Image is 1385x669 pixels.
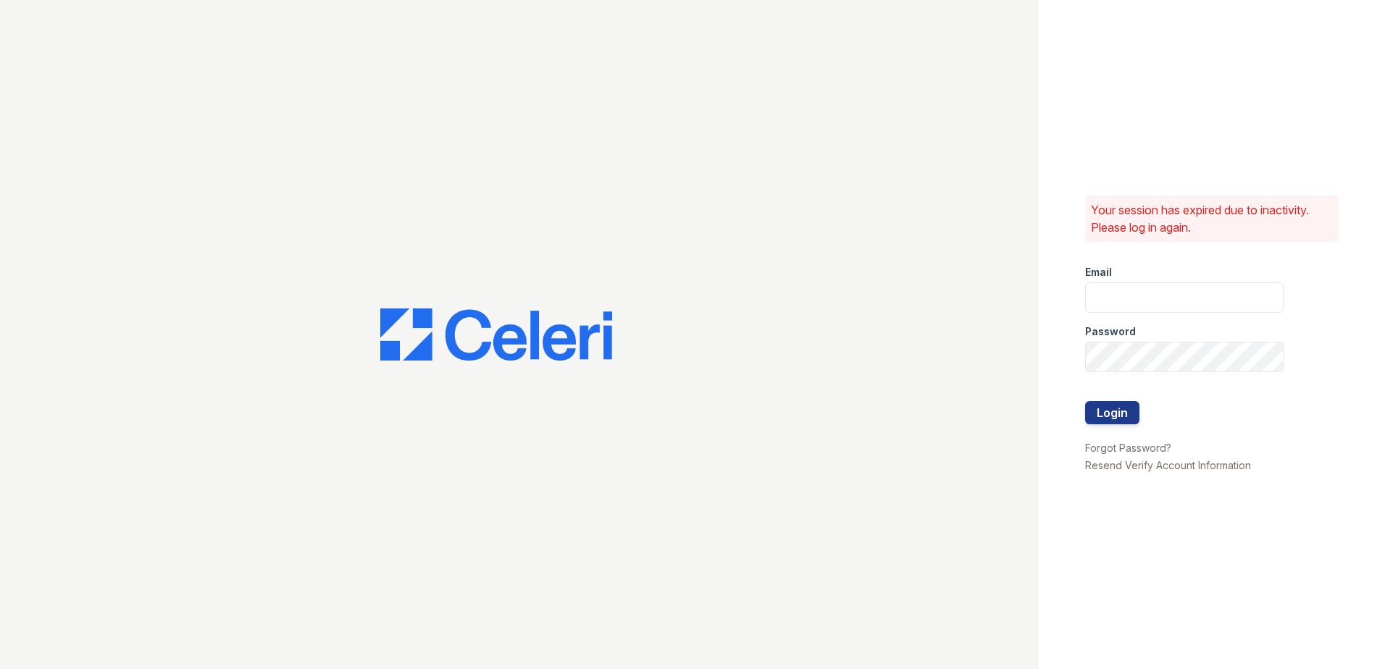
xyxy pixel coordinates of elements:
[1085,459,1251,471] a: Resend Verify Account Information
[1091,201,1333,236] p: Your session has expired due to inactivity. Please log in again.
[380,308,612,361] img: CE_Logo_Blue-a8612792a0a2168367f1c8372b55b34899dd931a85d93a1a3d3e32e68fde9ad4.png
[1085,442,1171,454] a: Forgot Password?
[1085,324,1136,339] label: Password
[1085,401,1139,424] button: Login
[1085,265,1112,279] label: Email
